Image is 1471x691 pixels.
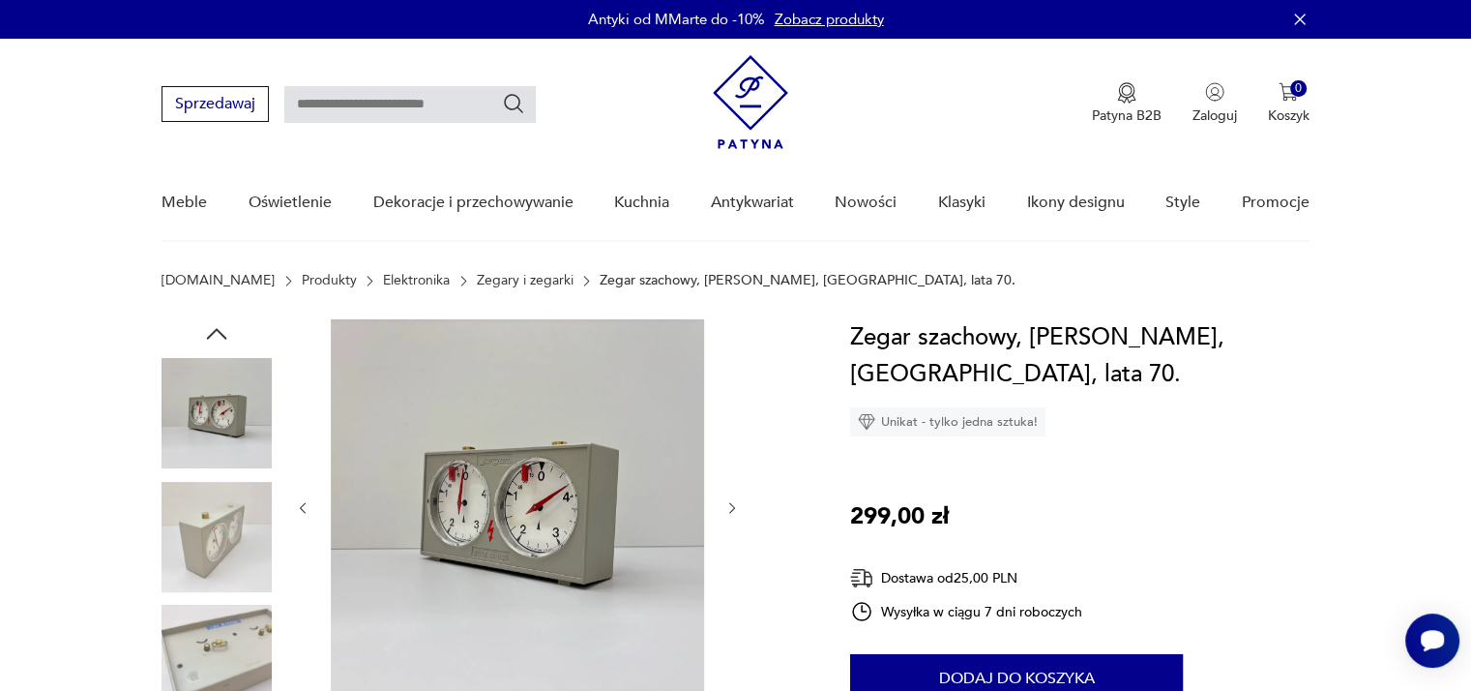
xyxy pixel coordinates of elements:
[1268,82,1309,125] button: 0Koszyk
[938,165,986,240] a: Klasyki
[1290,80,1307,97] div: 0
[249,165,332,240] a: Oświetlenie
[835,165,897,240] a: Nowości
[711,165,794,240] a: Antykwariat
[477,273,574,288] a: Zegary i zegarki
[1268,106,1309,125] p: Koszyk
[600,273,1015,288] p: Zegar szachowy, [PERSON_NAME], [GEOGRAPHIC_DATA], lata 70.
[1205,82,1224,102] img: Ikonka użytkownika
[850,498,949,535] p: 299,00 zł
[372,165,573,240] a: Dekoracje i przechowywanie
[1165,165,1200,240] a: Style
[713,55,788,149] img: Patyna - sklep z meblami i dekoracjami vintage
[775,10,884,29] a: Zobacz produkty
[302,273,357,288] a: Produkty
[1192,82,1237,125] button: Zaloguj
[1117,82,1136,104] img: Ikona medalu
[850,566,873,590] img: Ikona dostawy
[1092,106,1162,125] p: Patyna B2B
[1026,165,1124,240] a: Ikony designu
[1279,82,1298,102] img: Ikona koszyka
[162,482,272,592] img: Zdjęcie produktu Zegar szachowy, Jerger, Niemcy, lata 70.
[1092,82,1162,125] button: Patyna B2B
[850,600,1082,623] div: Wysyłka w ciągu 7 dni roboczych
[1092,82,1162,125] a: Ikona medaluPatyna B2B
[162,358,272,468] img: Zdjęcie produktu Zegar szachowy, Jerger, Niemcy, lata 70.
[162,165,207,240] a: Meble
[162,86,269,122] button: Sprzedawaj
[162,99,269,112] a: Sprzedawaj
[1242,165,1309,240] a: Promocje
[588,10,765,29] p: Antyki od MMarte do -10%
[162,273,275,288] a: [DOMAIN_NAME]
[1192,106,1237,125] p: Zaloguj
[858,413,875,431] img: Ikona diamentu
[850,407,1045,436] div: Unikat - tylko jedna sztuka!
[383,273,450,288] a: Elektronika
[502,92,525,115] button: Szukaj
[614,165,669,240] a: Kuchnia
[850,566,1082,590] div: Dostawa od 25,00 PLN
[850,319,1309,393] h1: Zegar szachowy, [PERSON_NAME], [GEOGRAPHIC_DATA], lata 70.
[1405,614,1459,668] iframe: Smartsupp widget button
